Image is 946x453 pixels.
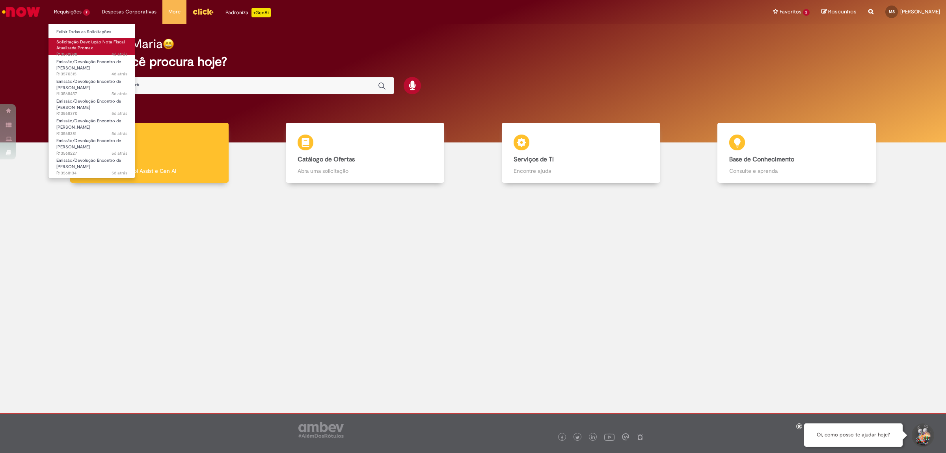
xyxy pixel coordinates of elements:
h2: O que você procura hoje? [78,55,868,69]
img: logo_footer_ambev_rotulo_gray.png [298,422,344,438]
a: Base de Conhecimento Consulte e aprenda [689,123,905,183]
time: 25/09/2025 17:35:45 [112,131,127,137]
img: logo_footer_naosei.png [637,433,644,440]
span: 7 [83,9,90,16]
span: 5d atrás [112,170,127,176]
a: Catálogo de Ofertas Abra uma solicitação [257,123,473,183]
time: 26/09/2025 17:45:59 [112,51,127,57]
span: Emissão/Devolução Encontro de [PERSON_NAME] [56,118,121,130]
a: Aberto R13568281 : Emissão/Devolução Encontro de Contas Fornecedor [48,117,135,134]
a: Serviços de TI Encontre ajuda [473,123,689,183]
img: logo_footer_workplace.png [622,433,629,440]
span: R13568134 [56,170,127,176]
button: Iniciar Conversa de Suporte [911,423,934,447]
b: Serviços de TI [514,155,554,163]
time: 25/09/2025 18:01:42 [112,91,127,97]
img: logo_footer_twitter.png [575,436,579,440]
div: Oi, como posso te ajudar hoje? [804,423,903,447]
img: logo_footer_linkedin.png [591,435,595,440]
span: 4d atrás [112,71,127,77]
span: 4d atrás [112,51,127,57]
time: 25/09/2025 17:48:52 [112,110,127,116]
span: Rascunhos [828,8,857,15]
time: 26/09/2025 12:01:46 [112,71,127,77]
img: happy-face.png [163,38,174,50]
time: 25/09/2025 17:25:21 [112,150,127,156]
span: Favoritos [780,8,801,16]
span: Emissão/Devolução Encontro de [PERSON_NAME] [56,59,121,71]
p: Encontre ajuda [514,167,648,175]
img: logo_footer_youtube.png [604,432,615,442]
a: Aberto R13568134 : Emissão/Devolução Encontro de Contas Fornecedor [48,156,135,173]
span: R13568457 [56,91,127,97]
span: Emissão/Devolução Encontro de [PERSON_NAME] [56,157,121,170]
span: R13568281 [56,131,127,137]
p: +GenAi [251,8,271,17]
span: Emissão/Devolução Encontro de [PERSON_NAME] [56,98,121,110]
a: Tirar dúvidas Tirar dúvidas com Lupi Assist e Gen Ai [41,123,257,183]
span: R13572098 [56,51,127,58]
a: Rascunhos [821,8,857,16]
div: Padroniza [225,8,271,17]
b: Catálogo de Ofertas [298,155,355,163]
span: Despesas Corporativas [102,8,156,16]
span: 5d atrás [112,131,127,137]
span: R13570315 [56,71,127,77]
p: Tirar dúvidas com Lupi Assist e Gen Ai [82,167,217,175]
p: Abra uma solicitação [298,167,432,175]
span: R13568227 [56,150,127,157]
span: MS [889,9,895,14]
a: Exibir Todas as Solicitações [48,28,135,36]
span: [PERSON_NAME] [900,8,940,15]
img: logo_footer_facebook.png [560,436,564,440]
img: ServiceNow [1,4,41,20]
span: 2 [803,9,810,16]
span: Emissão/Devolução Encontro de [PERSON_NAME] [56,138,121,150]
a: Aberto R13570315 : Emissão/Devolução Encontro de Contas Fornecedor [48,58,135,75]
a: Aberto R13568457 : Emissão/Devolução Encontro de Contas Fornecedor [48,77,135,94]
a: Aberto R13568370 : Emissão/Devolução Encontro de Contas Fornecedor [48,97,135,114]
span: Solicitação Devolução Nota Fiscal Atualizada Promax [56,39,125,51]
img: click_logo_yellow_360x200.png [192,6,214,17]
p: Consulte e aprenda [729,167,864,175]
span: More [168,8,181,16]
a: Aberto R13568227 : Emissão/Devolução Encontro de Contas Fornecedor [48,137,135,153]
b: Base de Conhecimento [729,155,794,163]
span: 5d atrás [112,110,127,116]
span: R13568370 [56,110,127,117]
span: 5d atrás [112,150,127,156]
time: 25/09/2025 17:10:59 [112,170,127,176]
span: 5d atrás [112,91,127,97]
ul: Requisições [48,24,135,178]
span: Requisições [54,8,82,16]
span: Emissão/Devolução Encontro de [PERSON_NAME] [56,79,121,91]
a: Aberto R13572098 : Solicitação Devolução Nota Fiscal Atualizada Promax [48,38,135,55]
